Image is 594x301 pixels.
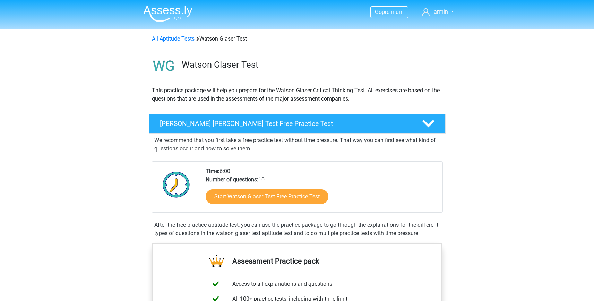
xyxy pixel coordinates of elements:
[160,120,411,128] h4: [PERSON_NAME] [PERSON_NAME] Test Free Practice Test
[152,86,442,103] p: This practice package will help you prepare for the Watson Glaser Critical Thinking Test. All exe...
[149,51,179,81] img: watson glaser test
[143,6,192,22] img: Assessly
[152,221,443,238] div: After the free practice aptitude test, you can use the practice package to go through the explana...
[206,176,258,183] b: Number of questions:
[159,167,194,202] img: Clock
[154,136,440,153] p: We recommend that you first take a free practice test without time pressure. That way you can fir...
[152,35,195,42] a: All Aptitude Tests
[382,9,404,15] span: premium
[182,59,440,70] h3: Watson Glaser Test
[200,167,442,212] div: 6:00 10
[419,8,456,16] a: armin
[375,9,382,15] span: Go
[371,7,408,17] a: Gopremium
[146,114,448,134] a: [PERSON_NAME] [PERSON_NAME] Test Free Practice Test
[206,168,219,174] b: Time:
[434,8,448,15] span: armin
[149,35,445,43] div: Watson Glaser Test
[206,189,328,204] a: Start Watson Glaser Test Free Practice Test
